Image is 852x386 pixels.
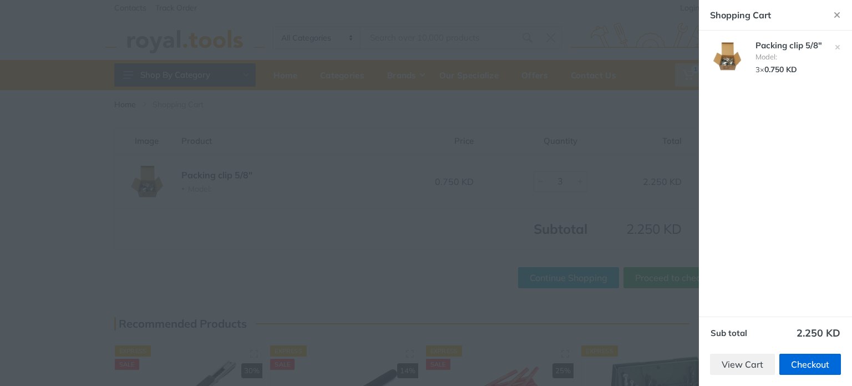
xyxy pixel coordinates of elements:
[710,354,775,375] a: View Cart
[710,326,776,340] th: Sub total
[755,64,823,76] div: ×
[708,42,747,71] img: Royal Tools - Packing clip 5/8″
[755,65,760,74] span: 3
[776,326,841,340] td: 2.250 KD
[710,8,811,22] div: Shopping Cart
[779,354,841,375] a: Checkout
[755,40,822,51] a: Packing clip 5/8″
[755,52,823,61] li: Model:
[764,64,797,74] span: 0.750 KD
